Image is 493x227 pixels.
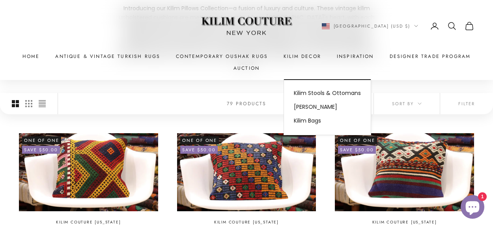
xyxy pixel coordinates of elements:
a: Designer Trade Program [390,52,471,60]
img: Logo of Kilim Couture New York [197,7,296,45]
img: Handwoven vintage kilim throw pillow by Kilim Couture New York, featuring intricate cecim detaili... [177,133,316,211]
summary: Kilim Decor [284,52,321,60]
button: Change country or currency [322,22,418,30]
span: One of One [180,136,219,144]
nav: Primary navigation [19,52,474,73]
span: [GEOGRAPHIC_DATA] (USD $) [334,22,411,30]
a: Kilim Bags [284,114,371,128]
button: Switch to larger product images [12,93,19,114]
a: Inspiration [337,52,374,60]
span: One of One [22,136,61,144]
p: 79 products [227,100,267,108]
a: Kilim Couture [US_STATE] [214,219,279,226]
a: Home [22,52,40,60]
button: Filter [440,93,493,114]
button: Switch to compact product images [39,93,46,114]
span: One of One [338,136,377,144]
inbox-online-store-chat: Shopify online store chat [458,195,487,221]
a: Kilim Couture [US_STATE] [56,219,121,226]
img: United States [322,23,330,29]
a: Contemporary Oushak Rugs [176,52,268,60]
img: Artisan-made vintage kilim pillow by Kilim Couture New York, handwoven from eco-friendly wool and... [19,133,158,211]
a: [PERSON_NAME] [284,100,371,114]
button: Sort by [374,93,440,114]
on-sale-badge: Save $50.00 [180,146,218,154]
span: Sort by [392,100,422,107]
a: Auction [233,64,260,72]
img: Handcrafted vintage Turkish kilim pillow with intricate embroidery and tribal motifs, made from w... [335,133,474,211]
a: Kilim Couture [US_STATE] [372,219,437,226]
on-sale-badge: Save $50.00 [338,146,376,154]
a: Kilim Stools & Ottomans [284,86,371,100]
a: Antique & Vintage Turkish Rugs [55,52,160,60]
button: Switch to smaller product images [25,93,32,114]
on-sale-badge: Save $50.00 [22,146,60,154]
nav: Secondary navigation [322,21,474,31]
